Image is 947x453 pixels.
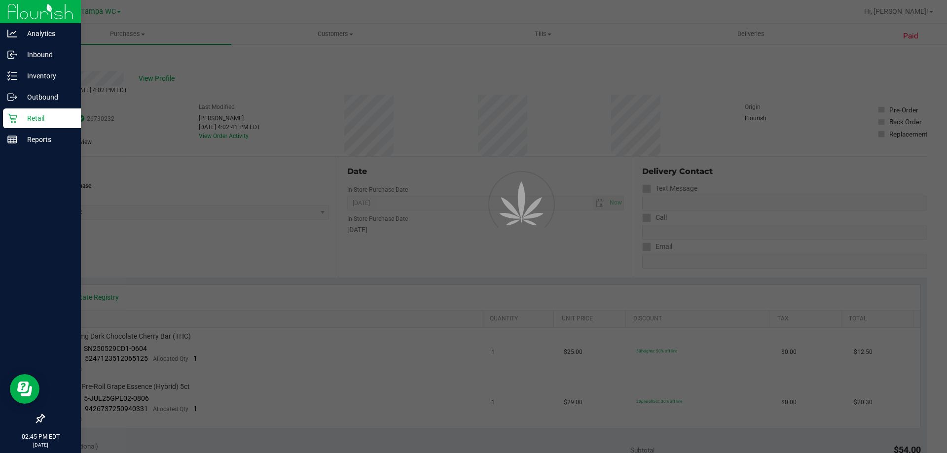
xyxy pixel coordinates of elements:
[17,49,76,61] p: Inbound
[7,50,17,60] inline-svg: Inbound
[7,71,17,81] inline-svg: Inventory
[10,374,39,404] iframe: Resource center
[17,134,76,145] p: Reports
[7,29,17,38] inline-svg: Analytics
[4,432,76,441] p: 02:45 PM EDT
[7,92,17,102] inline-svg: Outbound
[17,28,76,39] p: Analytics
[17,112,76,124] p: Retail
[7,135,17,144] inline-svg: Reports
[7,113,17,123] inline-svg: Retail
[4,441,76,449] p: [DATE]
[17,70,76,82] p: Inventory
[17,91,76,103] p: Outbound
